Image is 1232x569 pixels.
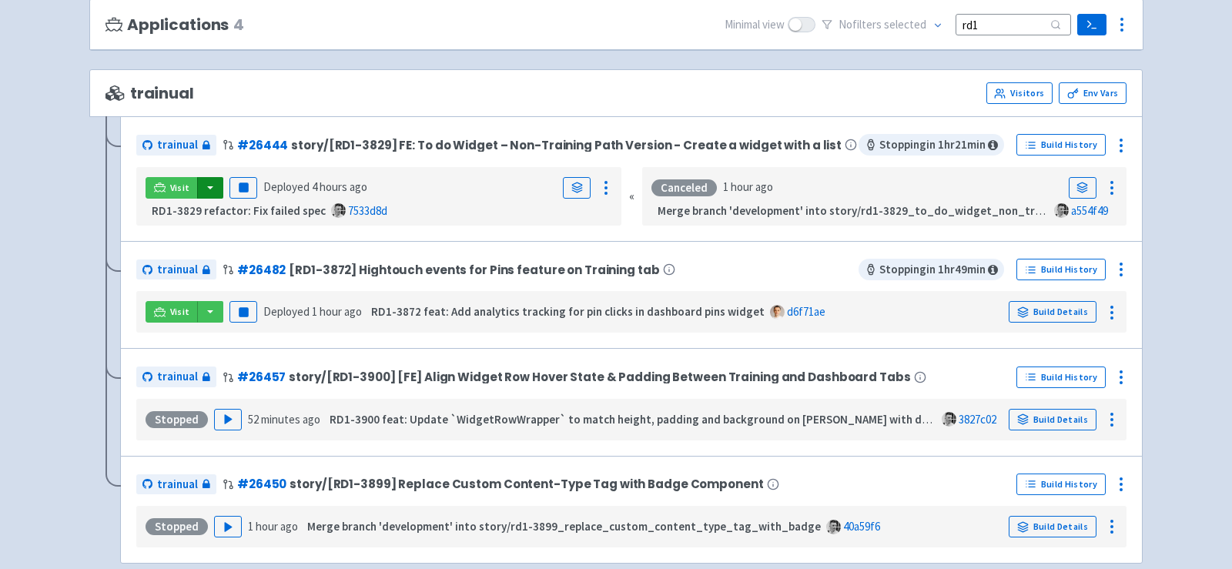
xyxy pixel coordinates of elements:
[136,474,216,495] a: trainual
[248,519,298,534] time: 1 hour ago
[1016,474,1106,495] a: Build History
[170,306,190,318] span: Visit
[263,304,362,319] span: Deployed
[1071,203,1108,218] a: a554f49
[289,370,910,383] span: story/[RD1-3900] [FE] Align Widget Row Hover State & Padding Between Training and Dashboard Tabs
[170,182,190,194] span: Visit
[884,17,926,32] span: selected
[146,301,198,323] a: Visit
[1009,409,1096,430] a: Build Details
[263,179,367,194] span: Deployed
[290,477,763,490] span: story/[RD1-3899] Replace Custom Content-Type Tag with Badge Component
[237,476,286,492] a: #26450
[233,16,244,34] span: 4
[1009,516,1096,537] a: Build Details
[839,16,926,34] span: No filter s
[330,412,955,427] strong: RD1-3900 feat: Update `WidgetRowWrapper` to match height, padding and background on [PERSON_NAME]...
[214,409,242,430] button: Play
[1077,14,1106,35] a: Terminal
[229,301,257,323] button: Pause
[956,14,1071,35] input: Search...
[629,167,634,226] div: «
[237,262,286,278] a: #26482
[157,261,198,279] span: trainual
[986,82,1053,104] a: Visitors
[152,203,326,218] strong: RD1-3829 refactor: Fix failed spec
[859,134,1004,156] span: Stopping in 1 hr 21 min
[214,516,242,537] button: Play
[229,177,257,199] button: Pause
[1059,82,1127,104] a: Env Vars
[248,412,320,427] time: 52 minutes ago
[348,203,387,218] a: 7533d8d
[843,519,880,534] a: 40a59f6
[1016,259,1106,280] a: Build History
[237,369,286,385] a: #26457
[105,16,244,34] h3: Applications
[959,412,996,427] a: 3827c02
[651,179,717,196] div: Canceled
[146,177,198,199] a: Visit
[146,518,208,535] div: Stopped
[859,259,1004,280] span: Stopping in 1 hr 49 min
[312,304,362,319] time: 1 hour ago
[371,304,765,319] strong: RD1-3872 feat: Add analytics tracking for pin clicks in dashboard pins widget
[105,85,194,102] span: trainual
[307,519,821,534] strong: Merge branch 'development' into story/rd1-3899_replace_custom_content_type_tag_with_badge
[1009,301,1096,323] a: Build Details
[1016,134,1106,156] a: Build History
[787,304,825,319] a: d6f71ae
[312,179,367,194] time: 4 hours ago
[291,139,842,152] span: story/[RD1-3829] FE: To do Widget – Non-Training Path Version - Create a widget with a list
[146,411,208,428] div: Stopped
[723,179,773,194] time: 1 hour ago
[1016,367,1106,388] a: Build History
[136,367,216,387] a: trainual
[237,137,288,153] a: #26444
[136,135,216,156] a: trainual
[157,476,198,494] span: trainual
[136,259,216,280] a: trainual
[157,136,198,154] span: trainual
[725,16,785,34] span: Minimal view
[289,263,659,276] span: [RD1-3872] Hightouch events for Pins feature on Training tab
[157,368,198,386] span: trainual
